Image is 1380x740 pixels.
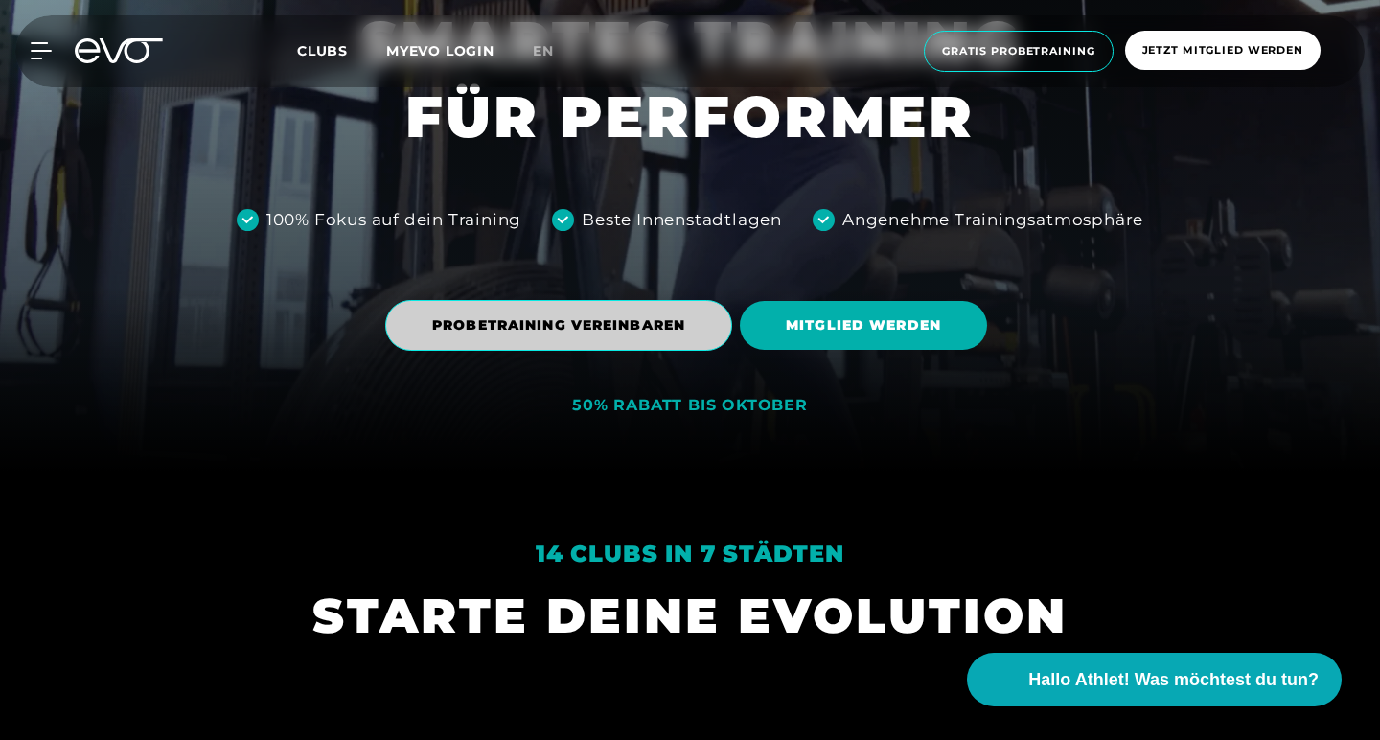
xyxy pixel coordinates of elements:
h1: STARTE DEINE EVOLUTION [312,585,1068,647]
a: en [533,40,577,62]
a: MYEVO LOGIN [386,42,494,59]
a: Gratis Probetraining [918,31,1119,72]
em: 14 Clubs in 7 Städten [536,540,844,567]
div: 50% RABATT BIS OKTOBER [572,396,808,416]
div: Beste Innenstadtlagen [582,208,782,233]
span: PROBETRAINING VEREINBAREN [432,315,685,335]
a: PROBETRAINING VEREINBAREN [385,286,740,365]
span: en [533,42,554,59]
span: Hallo Athlet! Was möchtest du tun? [1028,667,1319,693]
button: Hallo Athlet! Was möchtest du tun? [967,653,1342,706]
div: Angenehme Trainingsatmosphäre [842,208,1143,233]
a: Jetzt Mitglied werden [1119,31,1326,72]
div: 100% Fokus auf dein Training [266,208,521,233]
span: MITGLIED WERDEN [786,315,941,335]
span: Jetzt Mitglied werden [1142,42,1303,58]
span: Gratis Probetraining [942,43,1095,59]
span: Clubs [297,42,348,59]
a: Clubs [297,41,386,59]
a: MITGLIED WERDEN [740,287,995,364]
